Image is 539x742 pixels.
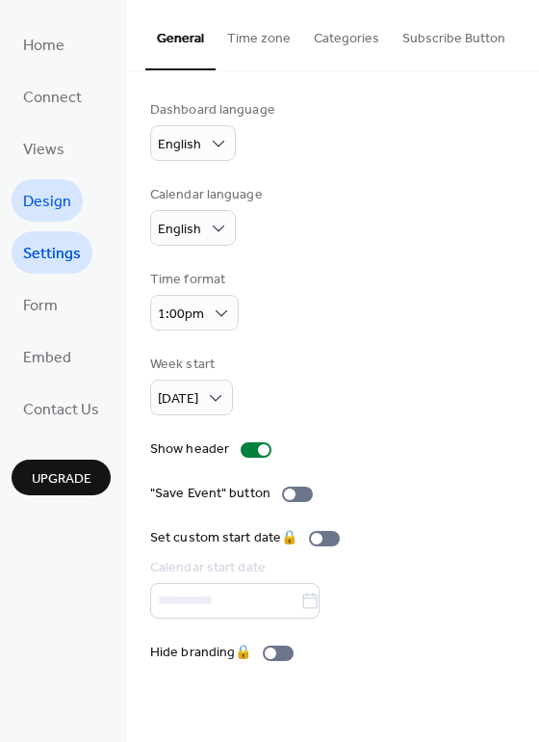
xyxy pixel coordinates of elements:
[158,132,201,158] span: English
[23,239,81,270] span: Settings
[23,135,64,166] span: Views
[12,335,83,378] a: Embed
[23,83,82,114] span: Connect
[150,484,270,504] div: "Save Event" button
[12,460,111,495] button: Upgrade
[150,100,275,120] div: Dashboard language
[23,395,99,426] span: Contact Us
[23,187,71,218] span: Design
[150,185,263,205] div: Calendar language
[150,439,229,460] div: Show header
[12,231,92,274] a: Settings
[158,386,198,412] span: [DATE]
[12,127,76,170] a: Views
[23,31,64,62] span: Home
[158,302,204,328] span: 1:00pm
[150,270,235,290] div: Time format
[12,283,69,326] a: Form
[23,291,58,322] span: Form
[158,217,201,243] span: English
[12,387,111,430] a: Contact Us
[23,343,71,374] span: Embed
[12,179,83,222] a: Design
[32,469,91,490] span: Upgrade
[150,355,229,375] div: Week start
[12,23,76,66] a: Home
[12,75,93,118] a: Connect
